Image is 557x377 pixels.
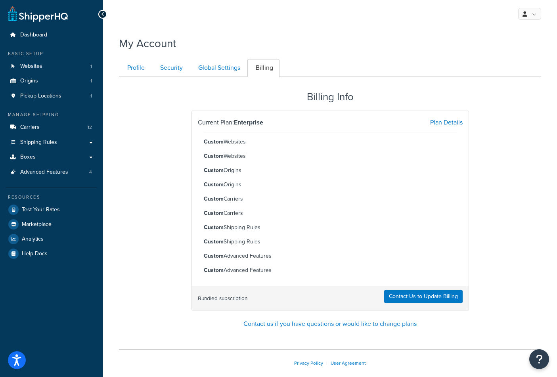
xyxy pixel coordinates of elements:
div: Resources [6,194,97,201]
a: User Agreement [331,360,366,367]
a: Pickup Locations 1 [6,89,97,103]
a: Contact us if you have questions or would like to change plans [243,319,417,328]
a: Privacy Policy [294,360,323,367]
span: Carriers [20,124,40,131]
li: Websites [6,59,97,74]
li: Websites [204,136,457,147]
li: Carriers [6,120,97,135]
a: Advanced Features 4 [6,165,97,180]
li: Shipping Rules [204,222,457,233]
li: Shipping Rules [204,236,457,247]
a: Analytics [6,232,97,246]
div: Manage Shipping [6,111,97,118]
strong: Enterprise [234,118,263,127]
strong: Custom [204,180,224,189]
h2: Billing Info [191,91,469,103]
span: Dashboard [20,32,47,38]
span: Help Docs [22,251,48,257]
span: Advanced Features [20,169,68,176]
span: Marketplace [22,221,52,228]
span: 1 [90,63,92,70]
button: Open Resource Center [529,349,549,369]
small: Bundled subscription [198,294,247,302]
a: Plan Details [430,118,463,127]
span: Websites [20,63,42,70]
strong: Custom [204,138,224,146]
h1: My Account [119,36,176,51]
strong: Custom [204,166,224,174]
a: Websites 1 [6,59,97,74]
strong: Custom [204,266,224,274]
span: Test Your Rates [22,207,60,213]
li: Origins [204,179,457,190]
a: ShipperHQ Home [8,6,68,22]
a: Origins 1 [6,74,97,88]
strong: Custom [204,152,224,160]
a: Boxes [6,150,97,165]
a: Contact Us to Update Billing [384,290,463,303]
span: 4 [89,169,92,176]
li: Advanced Features [204,265,457,276]
strong: Custom [204,195,224,203]
strong: Custom [204,252,224,260]
a: Security [152,59,189,77]
span: Boxes [20,154,36,161]
li: Websites [204,151,457,162]
a: Help Docs [6,247,97,261]
li: Carriers [204,193,457,205]
li: Pickup Locations [6,89,97,103]
div: Current Plan: [192,117,330,128]
li: Carriers [204,208,457,219]
span: Shipping Rules [20,139,57,146]
li: Origins [6,74,97,88]
a: Profile [119,59,151,77]
a: Marketplace [6,217,97,232]
span: | [326,360,327,367]
span: Origins [20,78,38,84]
div: Basic Setup [6,50,97,57]
a: Billing [247,59,279,77]
span: Pickup Locations [20,93,61,100]
a: Shipping Rules [6,135,97,150]
span: Analytics [22,236,44,243]
a: Test Your Rates [6,203,97,217]
li: Origins [204,165,457,176]
strong: Custom [204,209,224,217]
strong: Custom [204,223,224,232]
span: 12 [88,124,92,131]
a: Global Settings [190,59,247,77]
a: Dashboard [6,28,97,42]
a: Carriers 12 [6,120,97,135]
span: 1 [90,78,92,84]
strong: Custom [204,237,224,246]
li: Advanced Features [6,165,97,180]
li: Advanced Features [204,251,457,262]
span: 1 [90,93,92,100]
